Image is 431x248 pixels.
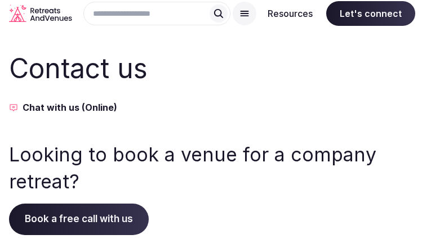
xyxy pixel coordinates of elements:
span: Book a free call with us [9,204,149,235]
h3: Looking to book a venue for a company retreat? [9,141,422,195]
h2: Contact us [9,49,422,87]
span: Let's connect [326,1,415,26]
svg: Retreats and Venues company logo [9,4,72,22]
button: Resources [259,1,322,26]
a: Visit the homepage [9,4,72,22]
a: Book a free call with us [9,213,149,224]
button: Chat with us (Online) [9,101,422,114]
